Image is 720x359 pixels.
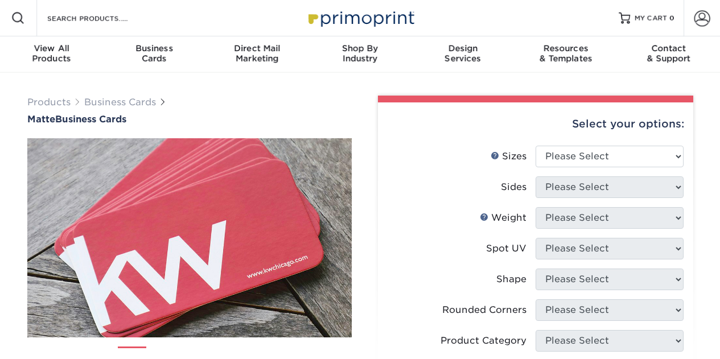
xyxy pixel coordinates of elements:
a: Shop ByIndustry [308,36,412,73]
img: Primoprint [303,6,417,30]
span: MY CART [635,14,667,23]
a: DesignServices [412,36,515,73]
span: Design [412,43,515,53]
div: Cards [103,43,206,64]
a: Direct MailMarketing [205,36,308,73]
span: Direct Mail [205,43,308,53]
div: Select your options: [387,102,684,146]
a: Business Cards [84,97,156,108]
h1: Business Cards [27,114,352,125]
span: Resources [515,43,618,53]
div: Industry [308,43,412,64]
a: BusinessCards [103,36,206,73]
span: Matte [27,114,55,125]
span: 0 [669,14,674,22]
div: & Templates [515,43,618,64]
div: Shape [496,273,526,286]
input: SEARCH PRODUCTS..... [46,11,157,25]
a: Resources& Templates [515,36,618,73]
div: Marketing [205,43,308,64]
span: Business [103,43,206,53]
div: Weight [480,211,526,225]
span: Contact [617,43,720,53]
a: Contact& Support [617,36,720,73]
span: Shop By [308,43,412,53]
div: & Support [617,43,720,64]
a: Products [27,97,71,108]
div: Sizes [491,150,526,163]
div: Rounded Corners [442,303,526,317]
div: Spot UV [486,242,526,255]
div: Sides [501,180,526,194]
div: Services [412,43,515,64]
a: MatteBusiness Cards [27,114,352,125]
div: Product Category [441,334,526,348]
